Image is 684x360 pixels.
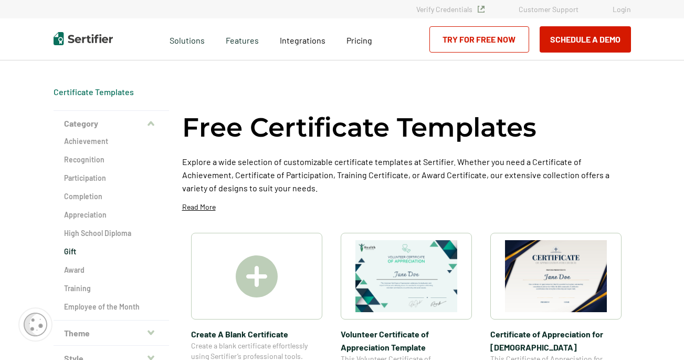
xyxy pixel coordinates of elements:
a: Employee of the Month [64,302,159,312]
a: Gift [64,246,159,257]
img: Certificate of Appreciation for Church​ [505,240,607,312]
span: Features [226,33,259,46]
img: Cookie Popup Icon [24,313,47,336]
p: Explore a wide selection of customizable certificate templates at Sertifier. Whether you need a C... [182,155,631,194]
a: Achievement [64,136,159,147]
a: Participation [64,173,159,183]
a: Certificate Templates [54,87,134,97]
img: Create A Blank Certificate [236,255,278,297]
h1: Free Certificate Templates [182,110,536,145]
a: Completion [64,191,159,202]
a: Customer Support [519,5,578,14]
img: Verified [478,6,485,13]
a: Verify Credentials [416,5,485,14]
p: Read More [182,202,216,212]
span: Pricing [346,35,372,45]
a: Appreciation [64,210,159,220]
a: Try for Free Now [429,26,529,53]
a: Recognition [64,155,159,165]
a: Integrations [280,33,325,46]
iframe: Chat Widget [632,310,684,360]
img: Volunteer Certificate of Appreciation Template [355,240,457,312]
span: Integrations [280,35,325,45]
a: Training [64,283,159,294]
button: Category [54,111,169,136]
span: Volunteer Certificate of Appreciation Template [341,327,472,354]
span: Solutions [170,33,205,46]
a: Award [64,265,159,275]
a: Pricing [346,33,372,46]
img: Sertifier | Digital Credentialing Platform [54,32,113,45]
div: Category [54,136,169,321]
button: Theme [54,321,169,346]
a: Login [613,5,631,14]
button: Schedule a Demo [540,26,631,53]
div: Breadcrumb [54,87,134,97]
span: Certificate of Appreciation for [DEMOGRAPHIC_DATA]​ [490,327,622,354]
span: Create A Blank Certificate [191,327,322,341]
a: High School Diploma [64,228,159,239]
